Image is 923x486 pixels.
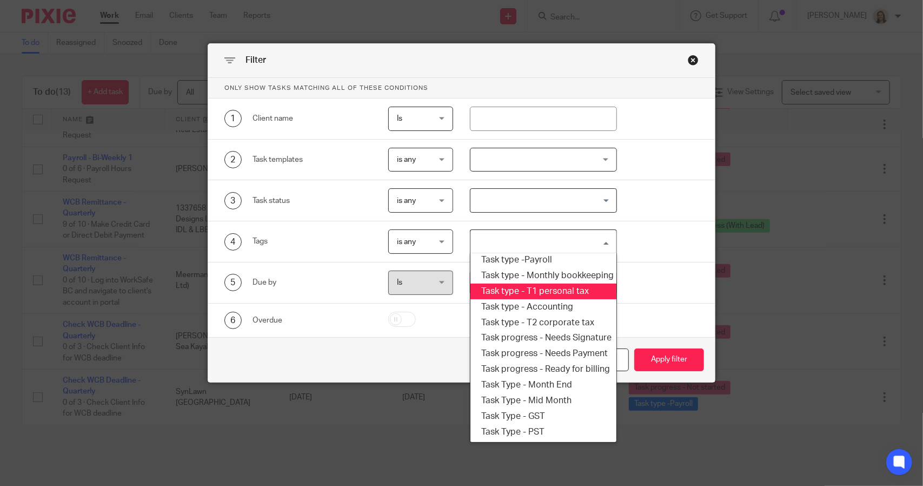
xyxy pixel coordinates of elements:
li: Task progress - Ready for billing [470,362,616,377]
div: 2 [224,151,242,168]
span: Is [397,115,402,122]
li: Task type -Payroll [470,252,616,268]
input: Search for option [472,232,610,251]
div: Close this dialog window [688,55,699,65]
li: Task progress - Needs Signature [470,330,616,346]
input: Search for option [472,191,610,210]
span: is any [397,156,416,163]
li: Task type - T2 corporate tax [470,315,616,331]
span: is any [397,238,416,246]
p: Only show tasks matching all of these conditions [208,78,715,98]
div: 5 [224,274,242,291]
div: 4 [224,233,242,251]
li: Task Type - PST [470,424,616,440]
li: Task type - Monthly bookkeeping [470,268,616,284]
div: Search for option [470,229,616,254]
li: Task Type - Mid Month [470,393,616,409]
span: Is [397,279,402,286]
span: is any [397,197,416,205]
div: Search for option [470,188,616,213]
li: Task type - Accounting [470,299,616,315]
div: 3 [224,192,242,209]
li: Task type - T1 personal tax [470,284,616,299]
div: Tags [253,236,371,247]
div: Client name [253,113,371,124]
div: Overdue [253,315,371,326]
div: 6 [224,312,242,329]
div: Task status [253,195,371,206]
span: Filter [245,56,266,64]
div: Due by [253,277,371,288]
li: Task progress - Needs Payment [470,346,616,362]
div: Task templates [253,154,371,165]
button: Apply filter [634,349,704,372]
li: Task Type - Month End [470,377,616,393]
div: 1 [224,110,242,127]
li: Task Type - GST [470,409,616,424]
